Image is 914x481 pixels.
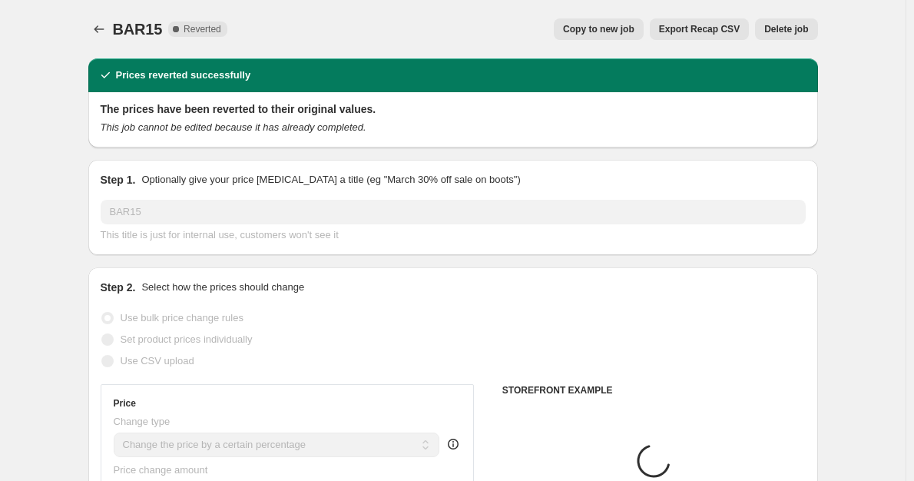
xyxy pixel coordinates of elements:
[88,18,110,40] button: Price change jobs
[121,333,253,345] span: Set product prices individually
[101,200,806,224] input: 30% off holiday sale
[141,280,304,295] p: Select how the prices should change
[114,416,171,427] span: Change type
[101,121,366,133] i: This job cannot be edited because it has already completed.
[184,23,221,35] span: Reverted
[659,23,740,35] span: Export Recap CSV
[101,280,136,295] h2: Step 2.
[114,464,208,476] span: Price change amount
[101,229,339,240] span: This title is just for internal use, customers won't see it
[502,384,806,396] h6: STOREFRONT EXAMPLE
[755,18,817,40] button: Delete job
[445,436,461,452] div: help
[554,18,644,40] button: Copy to new job
[101,101,806,117] h2: The prices have been reverted to their original values.
[116,68,251,83] h2: Prices reverted successfully
[121,312,243,323] span: Use bulk price change rules
[101,172,136,187] h2: Step 1.
[764,23,808,35] span: Delete job
[113,21,163,38] span: BAR15
[563,23,634,35] span: Copy to new job
[650,18,749,40] button: Export Recap CSV
[141,172,520,187] p: Optionally give your price [MEDICAL_DATA] a title (eg "March 30% off sale on boots")
[121,355,194,367] span: Use CSV upload
[114,397,136,410] h3: Price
